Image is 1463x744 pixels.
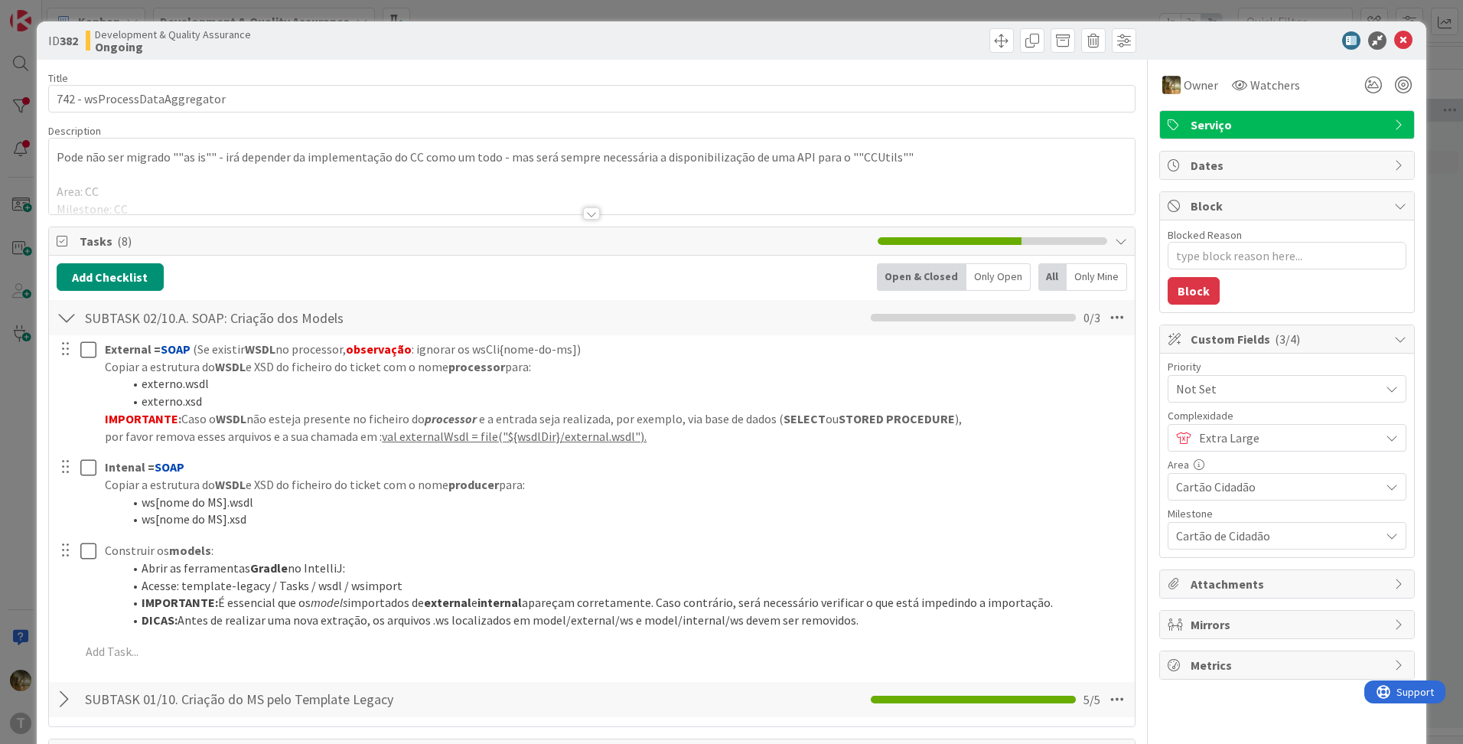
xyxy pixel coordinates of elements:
[1250,76,1300,94] span: Watchers
[1168,277,1220,305] button: Block
[48,85,1136,113] input: type card name here...
[123,494,1124,511] li: ws[nome do MS].wsdl
[57,263,164,291] button: Add Checklist
[80,232,870,250] span: Tasks
[382,429,647,444] u: val externalWsdl = file("${wsdlDir}/external.wsdl").
[1191,330,1386,348] span: Custom Fields
[1176,378,1372,400] span: Not Set
[123,375,1124,393] li: externo.wsdl
[123,393,1124,410] li: externo.xsd
[1176,476,1372,498] span: Cartão Cidadão
[215,359,246,374] strong: WSDL
[48,71,68,85] label: Title
[215,477,246,492] strong: WSDL
[1168,459,1406,470] div: Area
[1168,508,1406,519] div: Milestone
[123,594,1124,612] li: É essencial que os importados de e apareçam corretamente. Caso contrário, será necessário verific...
[95,41,251,53] b: Ongoing
[245,341,275,357] strong: WSDL
[80,304,424,331] input: Add Checklist...
[105,459,155,475] strong: Intenal =
[105,411,178,426] strong: IMPORTANTE
[1168,410,1406,421] div: Complexidade
[178,411,181,426] strong: :
[448,359,505,374] strong: processor
[1191,116,1386,134] span: Serviço
[1162,76,1181,94] img: JC
[105,428,1124,445] p: por favor remova esses arquivos e a sua chamada em :
[1176,525,1372,547] span: Cartão de Cidadão
[877,263,966,291] div: Open & Closed
[142,612,178,628] strong: DICAS:
[1191,575,1386,593] span: Attachments
[80,686,424,713] input: Add Checklist...
[60,33,78,48] b: 382
[346,341,412,357] strong: observação
[1184,76,1218,94] span: Owner
[425,411,477,426] em: processor
[1191,197,1386,215] span: Block
[1275,331,1300,347] span: ( 3/4 )
[48,124,101,138] span: Description
[169,543,211,558] strong: models
[1191,615,1386,634] span: Mirrors
[123,511,1124,528] li: ws[nome do MS].xsd
[1168,228,1242,242] label: Blocked Reason
[123,612,1124,629] li: Antes de realizar uma nova extração, os arquivos .ws localizados em model/external/ws e model/int...
[105,542,1124,560] p: Construir os :
[216,411,246,426] strong: WSDL
[311,595,347,610] em: models
[95,28,251,41] span: Development & Quality Assurance
[105,341,161,357] strong: External =
[123,577,1124,595] li: Acesse: template-legacy / Tasks / wsdl / wsimport
[155,459,184,475] strong: SOAP
[784,411,826,426] strong: SELECT
[161,341,191,357] strong: SOAP
[105,476,1124,494] p: Copiar a estrutura do e XSD do ficheiro do ticket com o nome para:
[32,2,70,21] span: Support
[448,477,499,492] strong: producer
[1083,308,1100,327] span: 0 / 3
[1038,263,1067,291] div: All
[142,595,218,610] strong: IMPORTANTE:
[105,358,1124,376] p: Copiar a estrutura do e XSD do ficheiro do ticket com o nome para:
[117,233,132,249] span: ( 8 )
[1067,263,1127,291] div: Only Mine
[105,410,1124,428] p: Caso o não esteja presente no ficheiro do e a entrada seja realizada, por exemplo, via base de da...
[123,560,1124,577] li: Abrir as ferramentas no IntelliJ:
[1168,361,1406,372] div: Priority
[966,263,1031,291] div: Only Open
[1199,427,1372,449] span: Extra Large
[477,595,522,610] strong: internal
[1083,690,1100,709] span: 5 / 5
[839,411,955,426] strong: STORED PROCEDURE
[1191,156,1386,175] span: Dates
[57,148,1127,166] p: Pode não ser migrado ""as is"" - irá depender da implementação do CC como um todo - mas será semp...
[105,341,1124,358] p: (Se existir no processor, : ignorar os wsCli{nome-do-ms])
[250,560,288,576] strong: Gradle
[1191,656,1386,674] span: Metrics
[48,31,78,50] span: ID
[424,595,471,610] strong: external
